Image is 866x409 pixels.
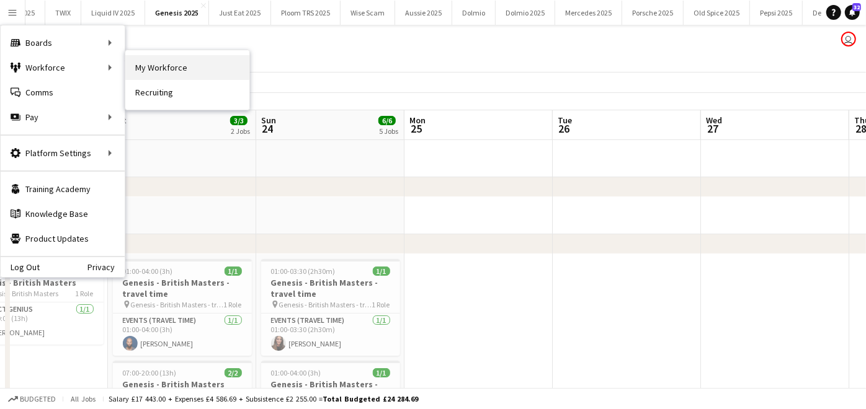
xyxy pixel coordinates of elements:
button: Genesis 2025 [145,1,209,25]
span: 1/1 [373,266,390,276]
span: 26 [556,121,572,136]
div: 5 Jobs [379,126,398,136]
button: Just Eat 2025 [209,1,271,25]
a: Comms [1,80,125,105]
a: Training Academy [1,177,125,201]
span: Mon [409,115,426,126]
a: Log Out [1,262,40,272]
div: Boards [1,30,125,55]
a: My Workforce [125,55,249,80]
div: 2 Jobs [231,126,250,136]
a: 32 [845,5,860,20]
span: Budgeted [20,395,56,403]
span: 01:00-04:00 (3h) [271,368,321,377]
span: 27 [704,121,722,136]
span: 1 Role [224,300,242,309]
span: 1 Role [372,300,390,309]
h3: Genesis - British Masters - travel time [113,277,252,299]
div: Pay [1,105,125,130]
span: 1 Role [76,289,94,298]
app-job-card: 01:00-03:30 (2h30m)1/1Genesis - British Masters - travel time Genesis - British Masters - travel ... [261,259,400,356]
button: Old Spice 2025 [684,1,750,25]
span: 24 [259,121,276,136]
button: Budgeted [6,392,58,406]
h3: Genesis - British Masters - travel time [261,379,400,401]
button: Aussie 2025 [395,1,452,25]
span: 07:00-20:00 (13h) [123,368,177,377]
span: 25 [408,121,426,136]
span: 2/2 [225,368,242,377]
button: Pepsi 2025 [750,1,803,25]
span: Genesis - British Masters - travel time [279,300,372,309]
span: 3/3 [230,116,248,125]
span: Total Budgeted £24 284.69 [323,394,418,403]
a: Knowledge Base [1,201,125,226]
span: 01:00-03:30 (2h30m) [271,266,336,276]
span: 1/1 [225,266,242,276]
button: TWIX [45,1,81,25]
app-user-avatar: Laura Smallwood [841,32,856,46]
h3: Genesis - British Masters [113,379,252,390]
button: Ploom TRS 2025 [271,1,341,25]
h3: Genesis - British Masters - travel time [261,277,400,299]
button: Wise Scam [341,1,395,25]
app-job-card: 01:00-04:00 (3h)1/1Genesis - British Masters - travel time Genesis - British Masters - travel tim... [113,259,252,356]
button: Dolmio [452,1,496,25]
span: 6/6 [378,116,396,125]
span: Genesis - British Masters - travel time [131,300,224,309]
div: Salary £17 443.00 + Expenses £4 586.69 + Subsistence £2 255.00 = [109,394,418,403]
span: Wed [706,115,722,126]
button: Denza 2025 [803,1,860,25]
a: Recruiting [125,80,249,105]
span: All jobs [68,394,98,403]
button: Porsche 2025 [622,1,684,25]
button: Liquid IV 2025 [81,1,145,25]
span: 1/1 [373,368,390,377]
span: 32 [852,3,861,11]
div: Workforce [1,55,125,80]
button: Dolmio 2025 [496,1,555,25]
app-card-role: Events (Travel Time)1/101:00-04:00 (3h)[PERSON_NAME] [113,314,252,356]
span: Sun [261,115,276,126]
span: Tue [558,115,572,126]
app-card-role: Events (Travel Time)1/101:00-03:30 (2h30m)[PERSON_NAME] [261,314,400,356]
div: Platform Settings [1,141,125,165]
a: Privacy [87,262,125,272]
button: Mercedes 2025 [555,1,622,25]
a: Product Updates [1,226,125,251]
span: 01:00-04:00 (3h) [123,266,173,276]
